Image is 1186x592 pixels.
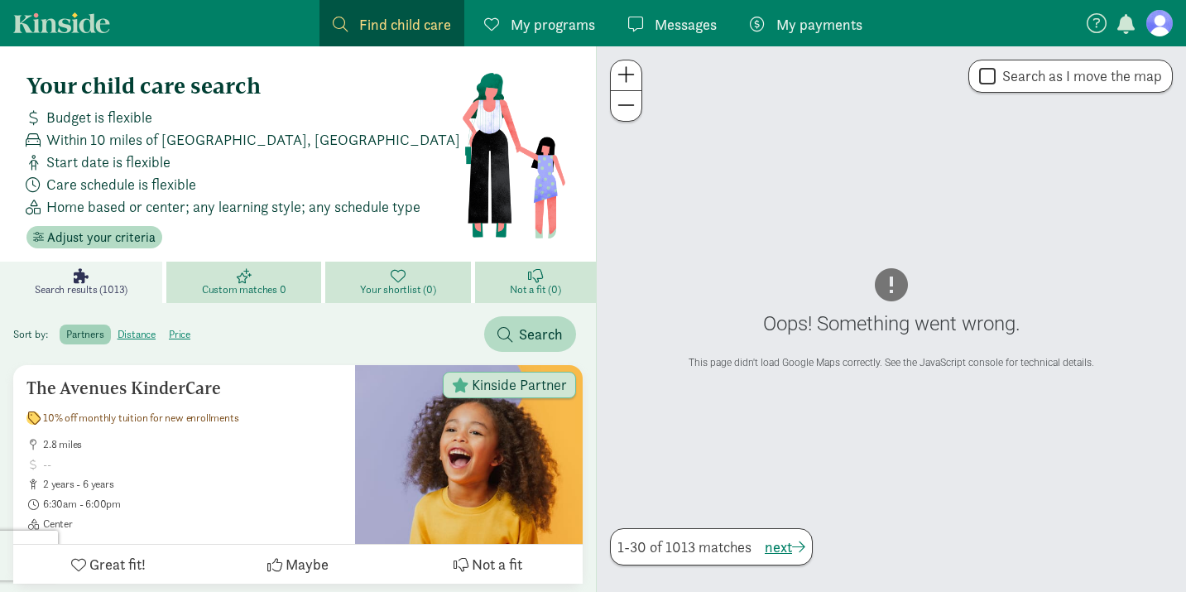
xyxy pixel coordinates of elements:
span: Messages [655,13,717,36]
a: Custom matches 0 [166,262,324,303]
span: 6:30am - 6:00pm [43,498,342,511]
button: Adjust your criteria [26,226,162,249]
span: Search [519,323,563,345]
span: Custom matches 0 [202,283,286,296]
a: Your shortlist (0) [325,262,475,303]
h5: The Avenues KinderCare [26,378,342,398]
span: My payments [776,13,862,36]
span: Start date is flexible [46,151,170,173]
span: Find child care [359,13,451,36]
span: Home based or center; any learning style; any schedule type [46,195,420,218]
span: 2.8 miles [43,438,342,451]
span: Care schedule is flexible [46,173,196,195]
span: Kinside Partner [472,378,567,392]
span: Center [43,517,342,531]
div: Oops! Something went wrong. [660,309,1123,339]
span: Your shortlist (0) [360,283,435,296]
span: Within 10 miles of [GEOGRAPHIC_DATA], [GEOGRAPHIC_DATA] [46,128,460,151]
button: Search [484,316,576,352]
span: Budget is flexible [46,106,152,128]
label: partners [60,325,110,344]
a: Not a fit (0) [475,262,596,303]
span: Great fit! [89,553,146,575]
span: 2 years - 6 years [43,478,342,491]
span: Adjust your criteria [47,228,156,248]
label: distance [111,325,162,344]
label: Search as I move the map [996,66,1162,86]
span: Maybe [286,553,329,575]
span: Not a fit [472,553,522,575]
span: My programs [511,13,595,36]
button: next [765,536,805,558]
span: 10% off monthly tuition for new enrollments [43,412,238,425]
span: 1-30 of 1013 matches [617,536,751,558]
label: price [162,325,197,344]
h4: Your child care search [26,73,461,99]
a: Kinside [13,12,110,33]
span: Search results (1013) [35,283,127,296]
span: Not a fit (0) [510,283,560,296]
div: This page didn't load Google Maps correctly. See the JavaScript console for technical details. [660,355,1123,370]
button: Not a fit [393,545,583,584]
button: Great fit! [13,545,203,584]
span: Sort by: [13,327,57,341]
button: Maybe [203,545,392,584]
